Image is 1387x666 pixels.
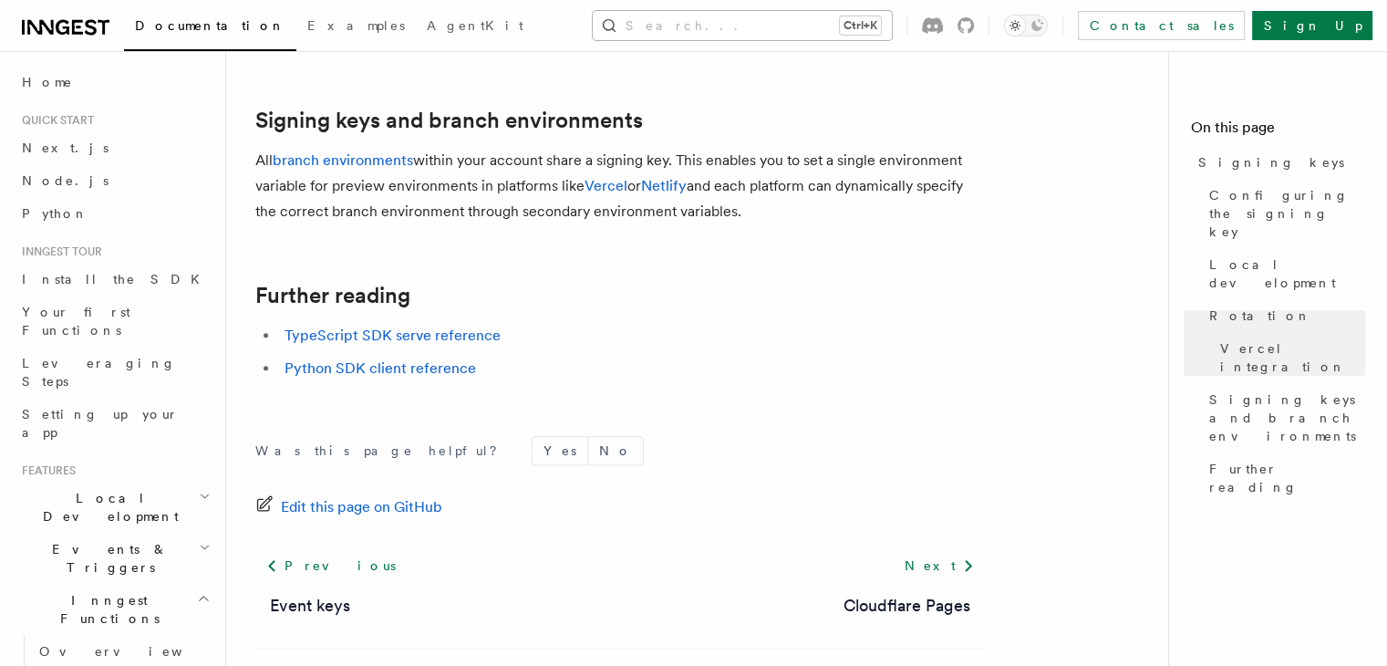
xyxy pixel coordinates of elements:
span: Signing keys and branch environments [1209,390,1365,445]
a: Vercel [585,177,627,194]
kbd: Ctrl+K [840,16,881,35]
span: Inngest Functions [15,591,197,628]
a: Install the SDK [15,263,214,296]
button: Yes [533,437,587,464]
a: Signing keys and branch environments [255,108,643,133]
span: Events & Triggers [15,540,199,577]
a: Further reading [1202,453,1365,504]
a: branch environments [273,151,413,169]
a: Contact sales [1078,11,1245,40]
span: Local Development [15,489,199,526]
a: Documentation [124,5,296,51]
a: Local development [1202,248,1365,299]
a: Further reading [255,283,410,308]
span: Overview [39,644,227,659]
a: Next [893,549,985,582]
span: Install the SDK [22,272,211,286]
a: Python [15,197,214,230]
a: Vercel integration [1213,332,1365,383]
span: Next.js [22,140,109,155]
a: Configuring the signing key [1202,179,1365,248]
span: Leveraging Steps [22,356,176,389]
a: Examples [296,5,416,49]
span: Signing keys [1198,153,1344,172]
a: Signing keys [1191,146,1365,179]
span: Your first Functions [22,305,130,338]
a: Leveraging Steps [15,347,214,398]
a: AgentKit [416,5,534,49]
button: Local Development [15,482,214,533]
p: Was this page helpful? [255,442,510,460]
span: Configuring the signing key [1209,186,1365,241]
a: Home [15,66,214,99]
a: Cloudflare Pages [844,593,970,619]
span: Documentation [135,18,285,33]
span: Examples [307,18,405,33]
button: No [588,437,643,464]
a: TypeScript SDK serve reference [285,327,501,344]
span: Further reading [1209,460,1365,496]
a: Rotation [1202,299,1365,332]
a: Signing keys and branch environments [1202,383,1365,453]
span: Node.js [22,173,109,188]
span: Setting up your app [22,407,179,440]
span: Home [22,73,73,91]
span: Python [22,206,88,221]
a: Event keys [270,593,350,619]
a: Python SDK client reference [285,359,476,377]
a: Netlify [641,177,687,194]
span: Edit this page on GitHub [281,494,442,520]
button: Events & Triggers [15,533,214,584]
a: Setting up your app [15,398,214,449]
a: Your first Functions [15,296,214,347]
a: Sign Up [1252,11,1372,40]
button: Inngest Functions [15,584,214,635]
a: Node.js [15,164,214,197]
button: Search...Ctrl+K [593,11,892,40]
button: Toggle dark mode [1004,15,1048,36]
a: Next.js [15,131,214,164]
a: Previous [255,549,406,582]
span: Features [15,463,76,478]
span: Quick start [15,113,94,128]
a: Edit this page on GitHub [255,494,442,520]
span: Rotation [1209,307,1311,325]
span: Local development [1209,255,1365,292]
span: AgentKit [427,18,523,33]
h4: On this page [1191,117,1365,146]
p: All within your account share a signing key. This enables you to set a single environment variabl... [255,148,985,224]
span: Vercel integration [1220,339,1365,376]
span: Inngest tour [15,245,102,259]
